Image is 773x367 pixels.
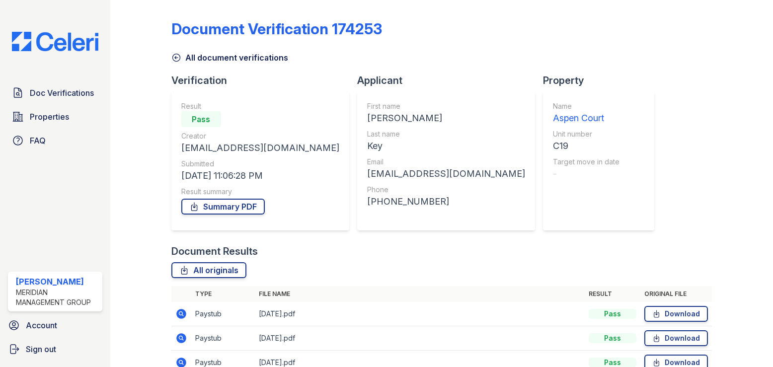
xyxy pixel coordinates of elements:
[171,73,357,87] div: Verification
[367,111,525,125] div: [PERSON_NAME]
[640,286,712,302] th: Original file
[171,262,246,278] a: All originals
[191,326,255,351] td: Paystub
[181,199,265,215] a: Summary PDF
[8,107,102,127] a: Properties
[181,101,339,111] div: Result
[589,333,636,343] div: Pass
[30,111,69,123] span: Properties
[16,276,98,288] div: [PERSON_NAME]
[8,131,102,150] a: FAQ
[543,73,662,87] div: Property
[553,167,619,181] div: -
[585,286,640,302] th: Result
[4,32,106,51] img: CE_Logo_Blue-a8612792a0a2168367f1c8372b55b34899dd931a85d93a1a3d3e32e68fde9ad4.png
[191,286,255,302] th: Type
[181,131,339,141] div: Creator
[171,52,288,64] a: All document verifications
[181,169,339,183] div: [DATE] 11:06:28 PM
[553,129,619,139] div: Unit number
[367,185,525,195] div: Phone
[26,319,57,331] span: Account
[255,286,585,302] th: File name
[181,159,339,169] div: Submitted
[644,330,708,346] a: Download
[367,195,525,209] div: [PHONE_NUMBER]
[16,288,98,307] div: Meridian Management Group
[553,101,619,111] div: Name
[171,20,382,38] div: Document Verification 174253
[4,315,106,335] a: Account
[367,101,525,111] div: First name
[191,302,255,326] td: Paystub
[367,167,525,181] div: [EMAIL_ADDRESS][DOMAIN_NAME]
[553,101,619,125] a: Name Aspen Court
[553,157,619,167] div: Target move in date
[8,83,102,103] a: Doc Verifications
[357,73,543,87] div: Applicant
[367,129,525,139] div: Last name
[367,139,525,153] div: Key
[171,244,258,258] div: Document Results
[181,187,339,197] div: Result summary
[181,111,221,127] div: Pass
[255,302,585,326] td: [DATE].pdf
[255,326,585,351] td: [DATE].pdf
[4,339,106,359] a: Sign out
[181,141,339,155] div: [EMAIL_ADDRESS][DOMAIN_NAME]
[30,87,94,99] span: Doc Verifications
[30,135,46,147] span: FAQ
[644,306,708,322] a: Download
[367,157,525,167] div: Email
[553,139,619,153] div: C19
[589,309,636,319] div: Pass
[553,111,619,125] div: Aspen Court
[26,343,56,355] span: Sign out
